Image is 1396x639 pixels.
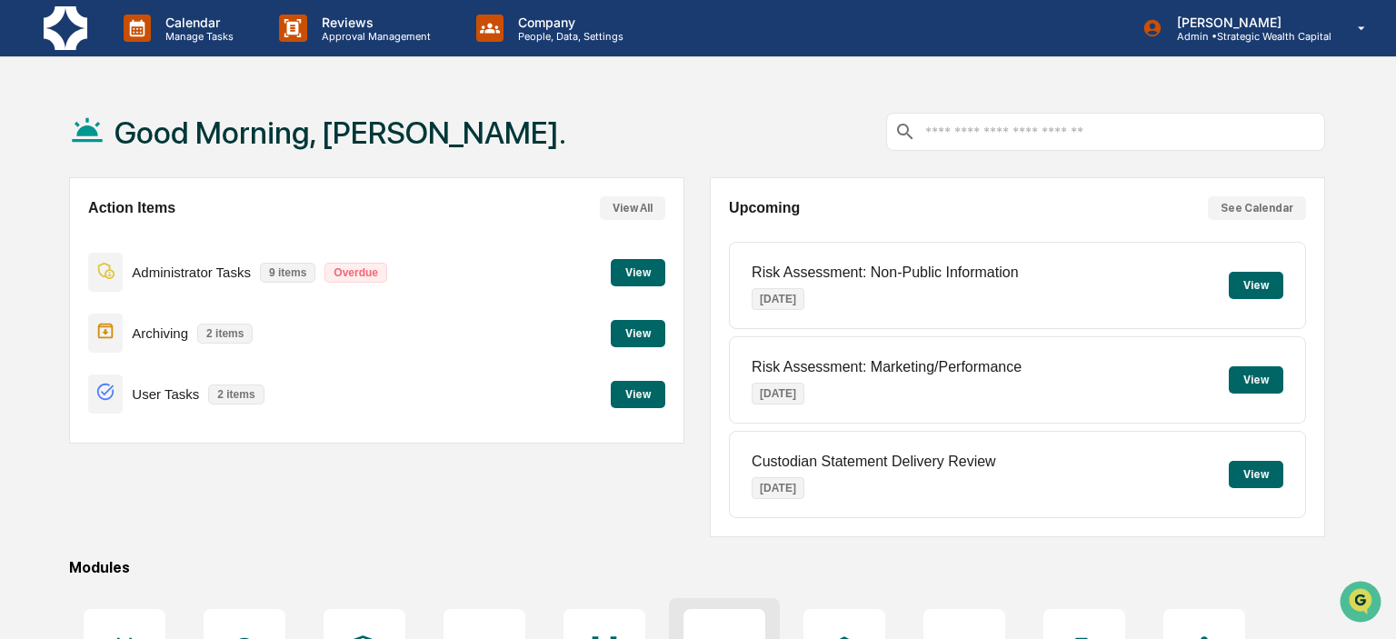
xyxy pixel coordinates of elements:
[1229,272,1283,299] button: View
[600,196,665,220] button: View All
[132,386,199,402] p: User Tasks
[115,115,566,151] h1: Good Morning, [PERSON_NAME].
[18,231,33,245] div: 🖐️
[752,477,804,499] p: [DATE]
[1208,196,1306,220] button: See Calendar
[151,30,243,43] p: Manage Tasks
[752,359,1022,375] p: Risk Assessment: Marketing/Performance
[611,381,665,408] button: View
[729,200,800,216] h2: Upcoming
[1229,461,1283,488] button: View
[208,384,264,404] p: 2 items
[44,6,87,50] img: logo
[307,15,440,30] p: Reviews
[752,383,804,404] p: [DATE]
[309,145,331,166] button: Start new chat
[1162,15,1331,30] p: [PERSON_NAME]
[36,229,117,247] span: Preclearance
[69,559,1325,576] div: Modules
[611,263,665,280] a: View
[611,259,665,286] button: View
[62,157,230,172] div: We're available if you need us!
[181,308,220,322] span: Pylon
[197,324,253,344] p: 2 items
[611,320,665,347] button: View
[611,384,665,402] a: View
[11,222,125,255] a: 🖐️Preclearance
[307,30,440,43] p: Approval Management
[324,263,387,283] p: Overdue
[36,264,115,282] span: Data Lookup
[752,288,804,310] p: [DATE]
[1338,579,1387,628] iframe: Open customer support
[1162,30,1331,43] p: Admin • Strategic Wealth Capital
[88,200,175,216] h2: Action Items
[132,231,146,245] div: 🗄️
[11,256,122,289] a: 🔎Data Lookup
[18,265,33,280] div: 🔎
[504,30,633,43] p: People, Data, Settings
[1229,366,1283,394] button: View
[752,454,996,470] p: Custodian Statement Delivery Review
[62,139,298,157] div: Start new chat
[151,15,243,30] p: Calendar
[611,324,665,341] a: View
[260,263,315,283] p: 9 items
[128,307,220,322] a: Powered byPylon
[132,325,188,341] p: Archiving
[132,265,251,280] p: Administrator Tasks
[150,229,225,247] span: Attestations
[18,38,331,67] p: How can we help?
[504,15,633,30] p: Company
[18,139,51,172] img: 1746055101610-c473b297-6a78-478c-a979-82029cc54cd1
[125,222,233,255] a: 🗄️Attestations
[752,265,1018,281] p: Risk Assessment: Non-Public Information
